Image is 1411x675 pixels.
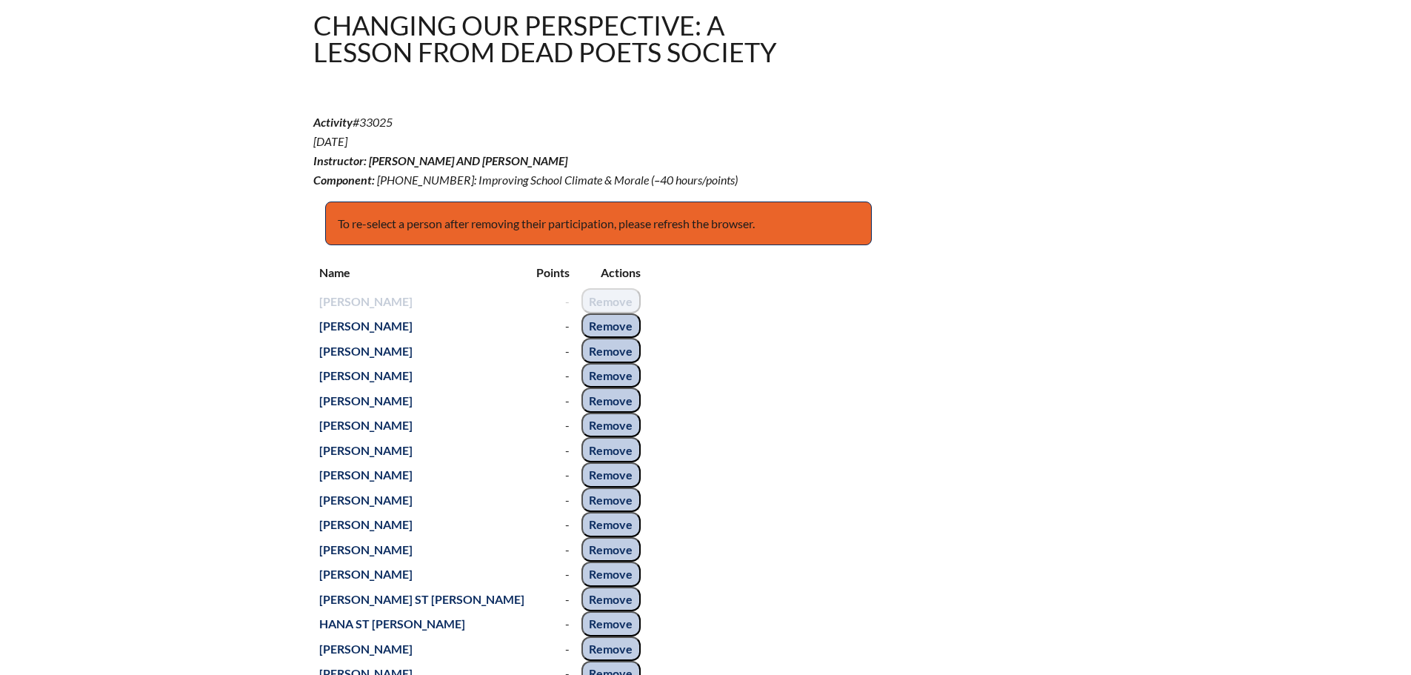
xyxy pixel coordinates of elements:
[581,263,641,282] p: Actions
[530,587,576,612] td: -
[530,537,576,562] td: -
[530,462,576,488] td: -
[313,134,347,148] span: [DATE]
[581,611,641,636] input: Remove
[313,589,530,609] a: [PERSON_NAME] St [PERSON_NAME]
[530,636,576,662] td: -
[530,338,576,363] td: -
[530,363,576,388] td: -
[581,413,641,438] input: Remove
[530,313,576,339] td: -
[530,413,576,438] td: -
[530,488,576,513] td: -
[313,153,367,167] b: Instructor:
[581,636,641,662] input: Remove
[581,537,641,562] input: Remove
[377,173,649,187] span: [PHONE_NUMBER]: Improving School Climate & Morale
[313,614,471,634] a: Hana St [PERSON_NAME]
[313,564,418,584] a: [PERSON_NAME]
[313,173,375,187] b: Component:
[581,587,641,612] input: Remove
[581,313,641,339] input: Remove
[313,316,418,336] a: [PERSON_NAME]
[651,173,738,187] span: (–40 hours/points)
[530,512,576,537] td: -
[313,440,418,460] a: [PERSON_NAME]
[313,113,835,190] p: #33025
[581,363,641,388] input: Remove
[581,288,641,313] input: Remove
[313,415,418,435] a: [PERSON_NAME]
[313,514,418,534] a: [PERSON_NAME]
[581,437,641,462] input: Remove
[581,338,641,363] input: Remove
[313,490,418,510] a: [PERSON_NAME]
[530,288,576,313] td: -
[369,153,567,167] span: [PERSON_NAME] and [PERSON_NAME]
[581,388,641,413] input: Remove
[530,562,576,587] td: -
[581,462,641,488] input: Remove
[313,390,418,410] a: [PERSON_NAME]
[313,539,418,559] a: [PERSON_NAME]
[581,488,641,513] input: Remove
[319,263,524,282] p: Name
[581,512,641,537] input: Remove
[313,639,418,659] a: [PERSON_NAME]
[530,437,576,462] td: -
[536,263,570,282] p: Points
[530,388,576,413] td: -
[313,115,353,129] b: Activity
[313,12,800,65] h1: Changing Our Perspective: A Lesson From Dead Poets Society
[313,365,418,385] a: [PERSON_NAME]
[313,341,418,361] a: [PERSON_NAME]
[581,562,641,587] input: Remove
[313,465,418,485] a: [PERSON_NAME]
[530,611,576,636] td: -
[325,202,872,246] p: To re-select a person after removing their participation, please refresh the browser.
[313,291,418,311] a: [PERSON_NAME]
